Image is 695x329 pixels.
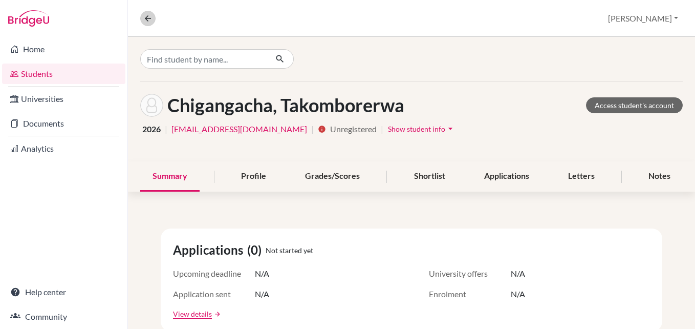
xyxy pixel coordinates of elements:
input: Find student by name... [140,49,267,69]
a: Analytics [2,138,125,159]
span: | [165,123,167,135]
span: Applications [173,241,247,259]
span: N/A [511,288,525,300]
i: info [318,125,326,133]
span: | [311,123,314,135]
span: University offers [429,268,511,280]
span: Enrolment [429,288,511,300]
a: Access student's account [586,97,683,113]
span: N/A [255,268,269,280]
div: Notes [636,161,683,192]
button: [PERSON_NAME] [603,9,683,28]
a: Home [2,39,125,59]
span: 2026 [142,123,161,135]
span: Unregistered [330,123,377,135]
div: Summary [140,161,200,192]
button: Show student infoarrow_drop_down [387,121,456,137]
a: Universities [2,89,125,109]
span: (0) [247,241,266,259]
a: Help center [2,282,125,302]
div: Profile [229,161,278,192]
span: Not started yet [266,245,313,256]
img: Bridge-U [8,10,49,27]
span: N/A [255,288,269,300]
a: arrow_forward [212,311,221,318]
h1: Chigangacha, Takomborerwa [167,94,404,116]
span: N/A [511,268,525,280]
i: arrow_drop_down [445,124,455,134]
span: Application sent [173,288,255,300]
a: Students [2,64,125,84]
a: Documents [2,113,125,134]
div: Shortlist [402,161,458,192]
a: View details [173,309,212,319]
img: Takomborerwa Chigangacha's avatar [140,94,163,117]
span: Show student info [388,125,445,133]
span: Upcoming deadline [173,268,255,280]
a: Community [2,306,125,327]
div: Letters [556,161,607,192]
span: | [381,123,383,135]
div: Applications [472,161,541,192]
div: Grades/Scores [293,161,372,192]
a: [EMAIL_ADDRESS][DOMAIN_NAME] [171,123,307,135]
